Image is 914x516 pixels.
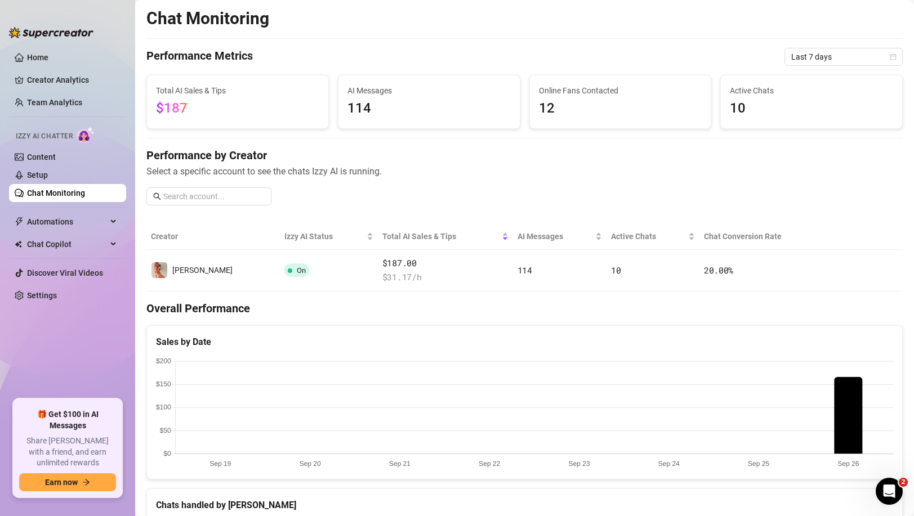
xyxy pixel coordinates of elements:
a: Setup [27,170,48,180]
a: Settings [27,291,57,300]
span: Izzy AI Chatter [16,131,73,142]
span: 20.00 % [704,264,733,276]
span: [PERSON_NAME] [172,266,233,275]
span: Total AI Sales & Tips [156,84,319,97]
a: Content [27,152,56,161]
th: Creator [146,223,280,250]
span: $ 31.17 /h [382,271,509,284]
span: 114 [347,98,511,119]
span: calendar [890,53,897,60]
a: Discover Viral Videos [27,268,103,277]
span: 10 [730,98,893,119]
span: On [297,266,306,275]
div: Sales by Date [156,335,893,349]
span: arrow-right [82,478,90,486]
span: Active Chats [730,84,893,97]
span: 12 [539,98,702,119]
h4: Overall Performance [146,300,903,316]
span: Total AI Sales & Tips [382,230,500,243]
span: Automations [27,213,107,231]
span: Share [PERSON_NAME] with a friend, and earn unlimited rewards [19,436,116,469]
span: thunderbolt [15,217,24,226]
input: Search account... [163,190,265,203]
span: AI Messages [518,230,593,243]
span: 2 [899,478,908,487]
img: AI Chatter [77,127,95,143]
span: $187.00 [382,257,509,270]
span: Chat Copilot [27,235,107,253]
a: Team Analytics [27,98,82,107]
th: AI Messages [513,223,607,250]
span: Active Chats [611,230,686,243]
span: Earn now [45,478,78,487]
div: Chats handled by [PERSON_NAME] [156,498,893,512]
span: 114 [518,264,532,276]
img: Chat Copilot [15,240,22,248]
img: logo-BBDzfeDw.svg [9,27,93,38]
h4: Performance Metrics [146,48,253,66]
th: Total AI Sales & Tips [378,223,513,250]
span: Last 7 days [791,48,896,65]
img: holly [151,262,167,278]
h2: Chat Monitoring [146,8,269,29]
a: Chat Monitoring [27,189,85,198]
th: Chat Conversion Rate [699,223,827,250]
span: $187 [156,100,188,116]
span: AI Messages [347,84,511,97]
th: Active Chats [607,223,699,250]
h4: Performance by Creator [146,147,903,163]
button: Earn nowarrow-right [19,473,116,491]
span: search [153,192,161,200]
th: Izzy AI Status [280,223,378,250]
a: Creator Analytics [27,71,117,89]
span: 🎁 Get $100 in AI Messages [19,409,116,431]
a: Home [27,53,48,62]
span: Izzy AI Status [284,230,364,243]
iframe: Intercom live chat [876,478,903,505]
span: Online Fans Contacted [539,84,702,97]
span: 10 [611,264,621,276]
span: Select a specific account to see the chats Izzy AI is running. [146,164,903,178]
